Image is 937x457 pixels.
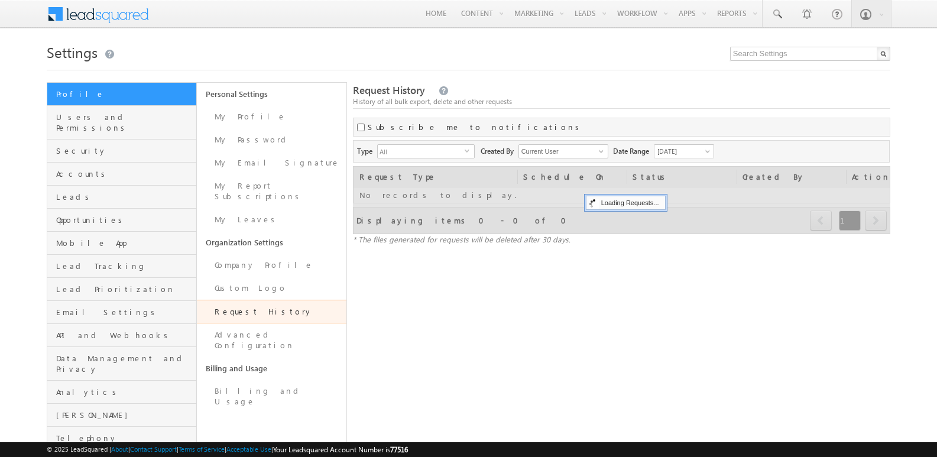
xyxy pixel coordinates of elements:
[47,324,196,347] a: API and Webhooks
[56,89,193,99] span: Profile
[56,112,193,133] span: Users and Permissions
[56,330,193,341] span: API and Webhooks
[56,387,193,397] span: Analytics
[654,146,711,157] span: [DATE]
[592,145,607,157] a: Show All Items
[273,445,408,454] span: Your Leadsquared Account Number is
[56,261,193,271] span: Lead Tracking
[47,347,196,381] a: Data Management and Privacy
[56,168,193,179] span: Accounts
[47,163,196,186] a: Accounts
[197,105,346,128] a: My Profile
[197,254,346,277] a: Company Profile
[730,47,890,61] input: Search Settings
[613,144,654,157] span: Date Range
[56,215,193,225] span: Opportunities
[56,433,193,443] span: Telephony
[353,96,890,107] div: History of all bulk export, delete and other requests
[357,144,377,157] span: Type
[226,445,271,453] a: Acceptable Use
[586,196,666,210] div: Loading Requests...
[197,300,346,323] a: Request History
[47,381,196,404] a: Analytics
[518,144,608,158] input: Type to Search
[197,83,346,105] a: Personal Settings
[654,144,714,158] a: [DATE]
[378,145,465,158] span: All
[179,445,225,453] a: Terms of Service
[130,445,177,453] a: Contact Support
[481,144,518,157] span: Created By
[197,174,346,208] a: My Report Subscriptions
[56,192,193,202] span: Leads
[47,140,196,163] a: Security
[197,380,346,413] a: Billing and Usage
[47,209,196,232] a: Opportunities
[465,148,474,153] span: select
[47,186,196,209] a: Leads
[47,106,196,140] a: Users and Permissions
[197,357,346,380] a: Billing and Usage
[197,128,346,151] a: My Password
[47,404,196,427] a: [PERSON_NAME]
[56,353,193,374] span: Data Management and Privacy
[47,255,196,278] a: Lead Tracking
[377,144,475,158] div: All
[47,444,408,455] span: © 2025 LeadSquared | | | | |
[56,410,193,420] span: [PERSON_NAME]
[197,231,346,254] a: Organization Settings
[47,278,196,301] a: Lead Prioritization
[390,445,408,454] span: 77516
[47,427,196,450] a: Telephony
[56,238,193,248] span: Mobile App
[47,43,98,61] span: Settings
[197,151,346,174] a: My Email Signature
[353,234,570,244] span: * The files generated for requests will be deleted after 30 days.
[47,232,196,255] a: Mobile App
[197,277,346,300] a: Custom Logo
[111,445,128,453] a: About
[197,323,346,357] a: Advanced Configuration
[47,301,196,324] a: Email Settings
[56,307,193,317] span: Email Settings
[197,208,346,231] a: My Leaves
[56,145,193,156] span: Security
[56,284,193,294] span: Lead Prioritization
[353,83,425,97] span: Request History
[47,83,196,106] a: Profile
[368,122,583,132] label: Subscribe me to notifications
